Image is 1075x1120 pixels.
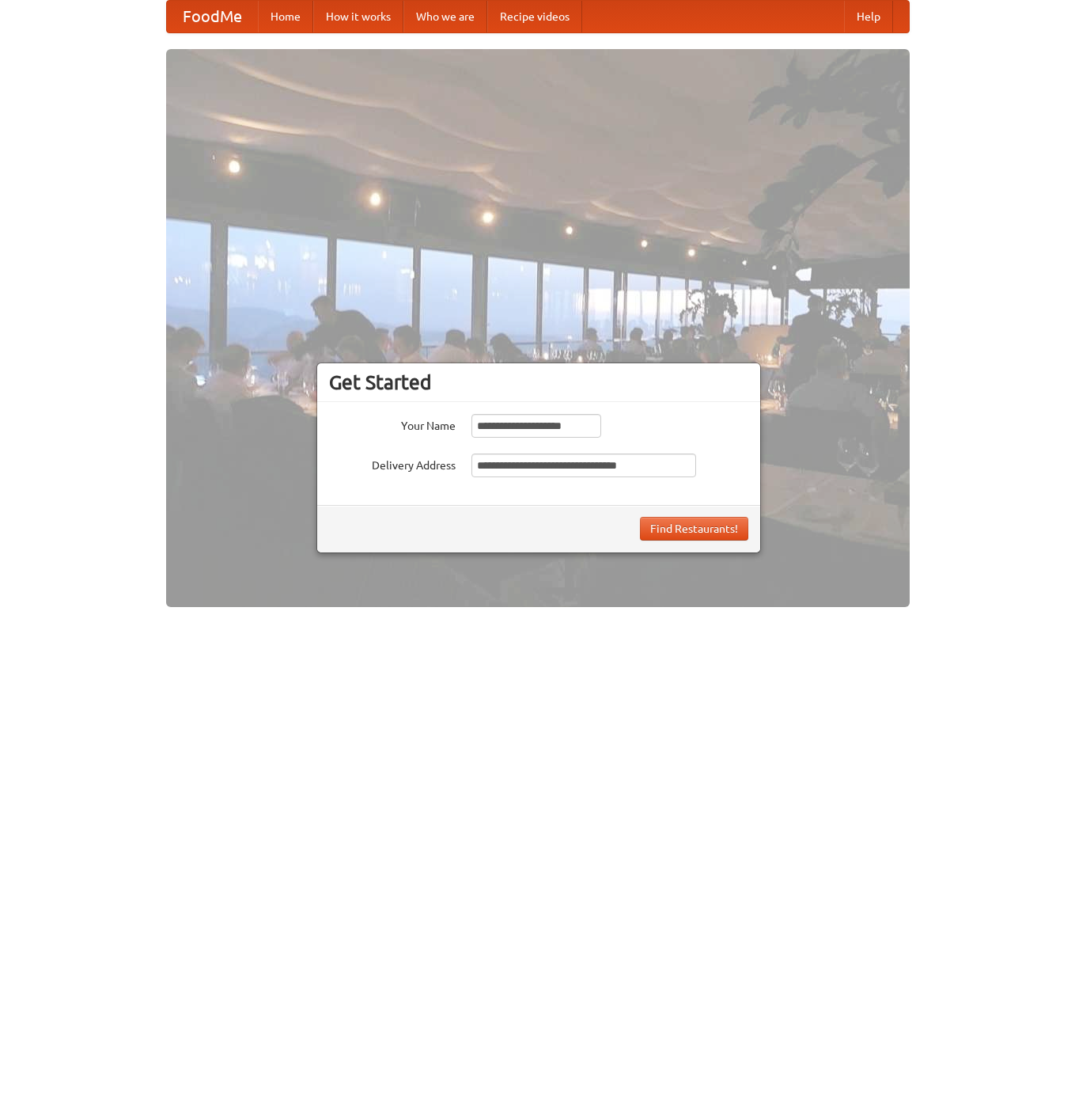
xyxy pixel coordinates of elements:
a: FoodMe [167,1,258,32]
h3: Get Started [329,370,748,394]
a: Help [844,1,893,32]
label: Your Name [329,414,456,434]
a: Recipe videos [487,1,582,32]
button: Find Restaurants! [640,517,748,541]
a: Home [258,1,313,32]
label: Delivery Address [329,454,456,473]
a: How it works [313,1,403,32]
a: Who we are [403,1,487,32]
